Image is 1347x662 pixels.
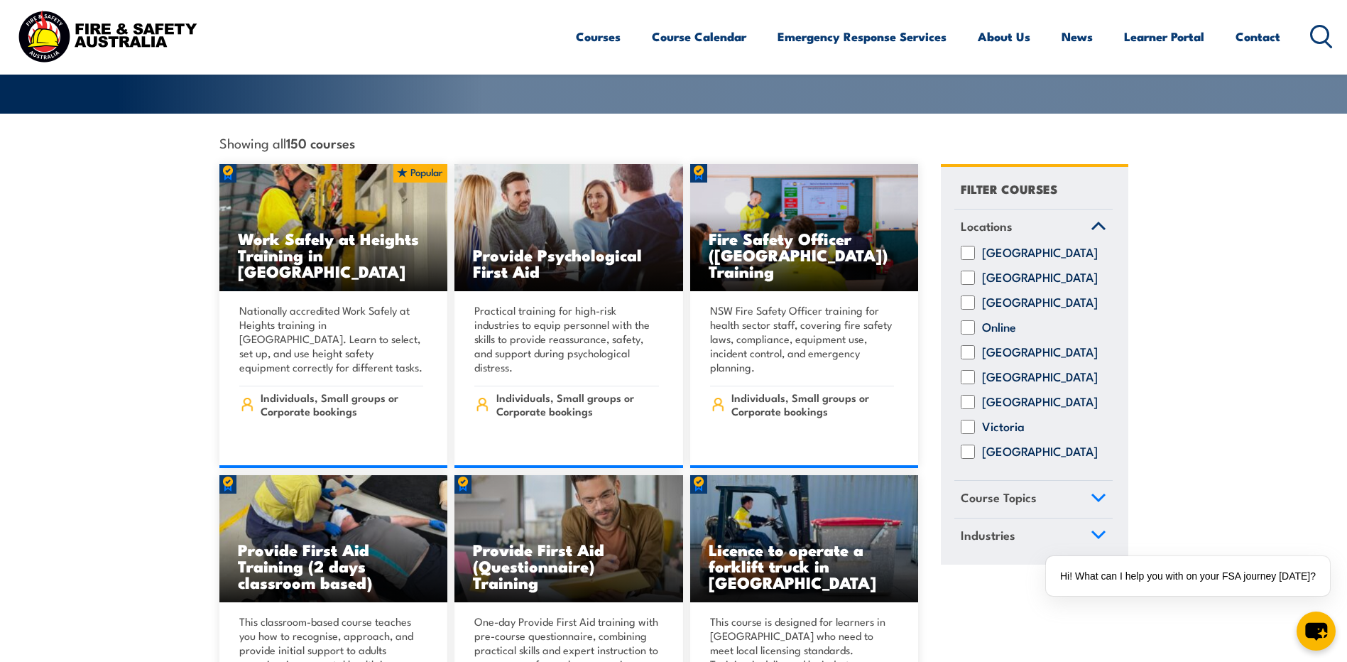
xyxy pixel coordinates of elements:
span: Course Topics [961,488,1037,507]
button: chat-button [1297,612,1336,651]
img: Fire Safety Advisor [690,164,919,292]
label: [GEOGRAPHIC_DATA] [982,295,1098,310]
label: Online [982,320,1016,335]
strong: 150 courses [286,133,355,152]
span: Showing all [219,135,355,150]
label: [GEOGRAPHIC_DATA] [982,271,1098,285]
span: Locations [961,217,1013,236]
img: Mental Health First Aid Refresher Training (Standard) (1) [454,475,683,603]
p: NSW Fire Safety Officer training for health sector staff, covering fire safety laws, compliance, ... [710,303,895,374]
a: Provide First Aid Training (2 days classroom based) [219,475,448,603]
div: Hi! What can I help you with on your FSA journey [DATE]? [1046,556,1330,596]
label: [GEOGRAPHIC_DATA] [982,370,1098,384]
label: Victoria [982,420,1025,434]
a: Work Safely at Heights Training in [GEOGRAPHIC_DATA] [219,164,448,292]
h3: Work Safely at Heights Training in [GEOGRAPHIC_DATA] [238,230,430,279]
a: Course Topics [954,481,1113,518]
span: Individuals, Small groups or Corporate bookings [731,391,894,418]
h3: Fire Safety Officer ([GEOGRAPHIC_DATA]) Training [709,230,900,279]
img: Work Safely at Heights Training (1) [219,164,448,292]
h4: FILTER COURSES [961,179,1057,198]
a: News [1062,18,1093,55]
label: [GEOGRAPHIC_DATA] [982,345,1098,359]
a: Emergency Response Services [778,18,947,55]
a: Fire Safety Officer ([GEOGRAPHIC_DATA]) Training [690,164,919,292]
label: [GEOGRAPHIC_DATA] [982,395,1098,409]
label: [GEOGRAPHIC_DATA] [982,246,1098,260]
a: Locations [954,210,1113,246]
a: Learner Portal [1124,18,1204,55]
a: Licence to operate a forklift truck in [GEOGRAPHIC_DATA] [690,475,919,603]
a: Course Calendar [652,18,746,55]
a: About Us [978,18,1030,55]
img: Mental Health First Aid Training Course from Fire & Safety Australia [454,164,683,292]
span: Industries [961,526,1015,545]
img: Licence to operate a forklift truck Training [690,475,919,603]
p: Practical training for high-risk industries to equip personnel with the skills to provide reassur... [474,303,659,374]
p: Nationally accredited Work Safely at Heights training in [GEOGRAPHIC_DATA]. Learn to select, set ... [239,303,424,374]
a: Courses [576,18,621,55]
a: Contact [1236,18,1280,55]
h3: Provide Psychological First Aid [473,246,665,279]
label: [GEOGRAPHIC_DATA] [982,445,1098,459]
span: Individuals, Small groups or Corporate bookings [261,391,423,418]
img: Provide First Aid (Blended Learning) [219,475,448,603]
a: Provide First Aid (Questionnaire) Training [454,475,683,603]
span: Individuals, Small groups or Corporate bookings [496,391,659,418]
h3: Licence to operate a forklift truck in [GEOGRAPHIC_DATA] [709,541,900,590]
a: Provide Psychological First Aid [454,164,683,292]
a: Industries [954,519,1113,555]
h3: Provide First Aid Training (2 days classroom based) [238,541,430,590]
h3: Provide First Aid (Questionnaire) Training [473,541,665,590]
